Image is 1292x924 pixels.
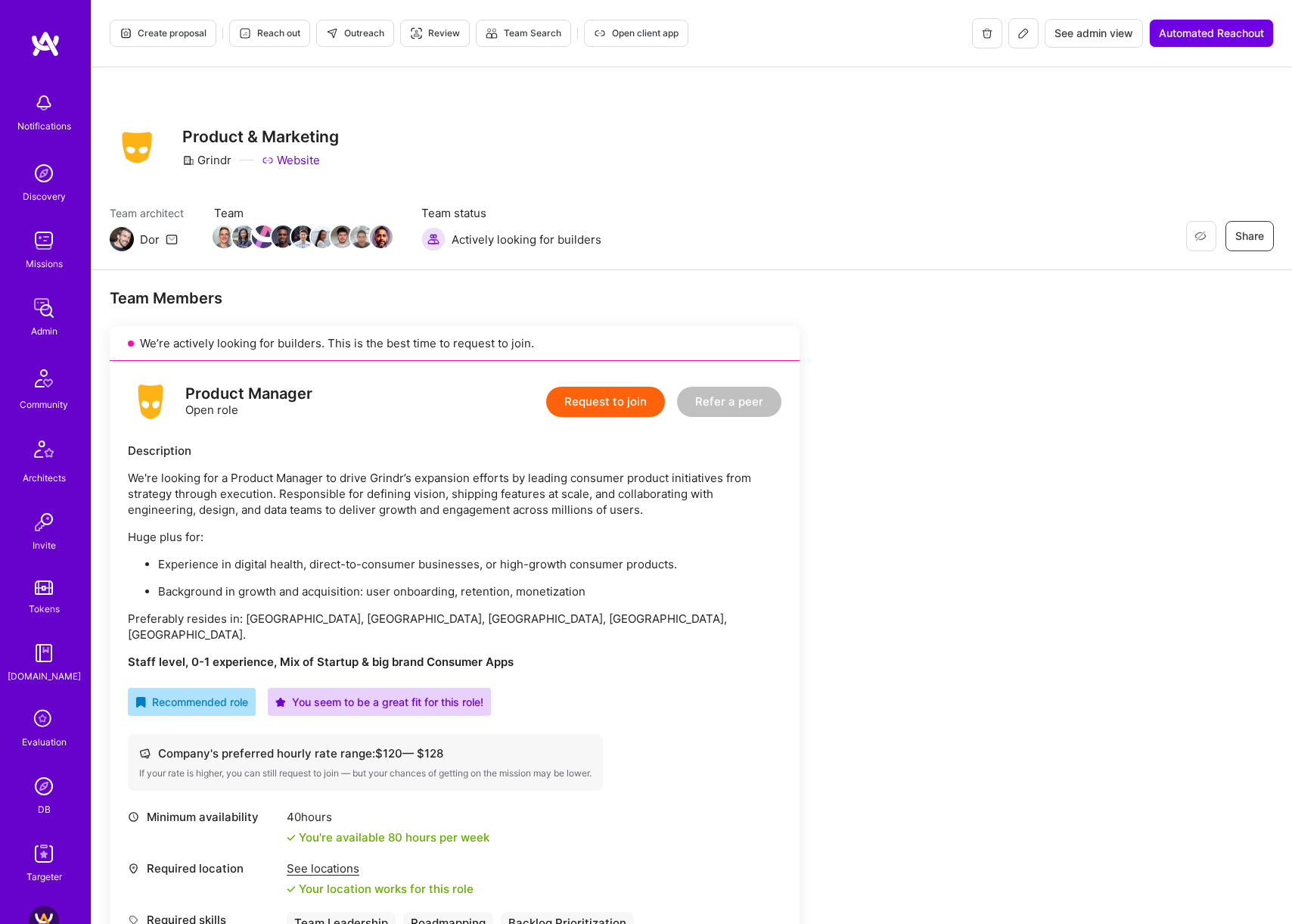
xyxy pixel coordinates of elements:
img: Team Member Avatar [252,226,275,248]
strong: Staff level, 0-1 experience, Mix of Startup & big brand Consumer Apps [128,655,514,669]
p: Huge plus for: [128,529,781,545]
img: Skill Targeter [29,838,59,869]
a: Team Member Avatar [312,224,332,250]
span: Team Search [486,26,561,40]
img: Team Member Avatar [291,226,314,248]
i: icon PurpleStar [275,697,286,708]
i: icon EyeClosed [1194,230,1207,242]
span: Automated Reachout [1159,26,1264,41]
img: Invite [29,507,59,537]
span: Outreach [326,26,384,40]
img: Team Member Avatar [232,226,255,248]
button: Share [1225,221,1274,251]
div: Evaluation [22,734,67,750]
p: Background in growth and acquisition: user onboarding, retention, monetization [158,583,781,599]
div: Recommended role [135,694,248,710]
a: Team Member Avatar [273,224,293,250]
h3: Product & Marketing [182,127,339,146]
div: Targeter [26,869,62,885]
span: Share [1235,229,1264,244]
a: Team Member Avatar [293,224,312,250]
span: Team [214,205,391,221]
div: [DOMAIN_NAME] [8,668,81,684]
span: Actively looking for builders [452,232,601,247]
img: admin teamwork [29,293,59,323]
div: You seem to be a great fit for this role! [275,694,483,710]
img: Actively looking for builders [421,227,446,251]
div: 40 hours [287,809,489,825]
button: Create proposal [110,20,216,47]
button: Reach out [229,20,310,47]
div: You're available 80 hours per week [287,829,489,845]
p: Preferably resides in: [GEOGRAPHIC_DATA], [GEOGRAPHIC_DATA], [GEOGRAPHIC_DATA], [GEOGRAPHIC_DATA]... [128,611,781,642]
span: Review [410,26,460,40]
img: logo [30,30,61,58]
span: Reach out [239,26,300,40]
div: If your rate is higher, you can still request to join — but your chances of getting on the missio... [139,767,592,779]
span: See admin view [1054,26,1133,41]
span: Create proposal [120,26,207,40]
div: Community [20,397,68,412]
button: See admin view [1045,19,1143,48]
img: Admin Search [29,771,59,801]
img: logo [128,379,173,425]
button: Review [400,20,470,47]
div: Required location [128,860,279,876]
div: Admin [31,323,57,339]
i: icon Proposal [120,27,132,39]
a: Team Member Avatar [234,224,253,250]
div: Dor [140,232,160,247]
button: Refer a peer [677,387,781,417]
i: icon Cash [139,748,151,759]
div: Grindr [182,152,231,168]
div: Team Members [110,288,800,308]
button: Request to join [546,387,665,417]
img: discovery [29,158,59,188]
img: teamwork [29,226,59,256]
button: Outreach [316,20,394,47]
img: tokens [35,580,53,595]
i: icon Clock [128,811,139,823]
a: Team Member Avatar [214,224,234,250]
span: Team status [421,205,601,221]
img: Team Member Avatar [213,226,235,248]
button: Automated Reachout [1149,19,1274,48]
div: Architects [23,470,66,486]
img: Community [26,360,62,397]
button: Team Search [476,20,571,47]
div: Company's preferred hourly rate range: $ 120 — $ 128 [139,745,592,761]
div: Invite [33,537,56,553]
img: bell [29,88,59,118]
i: icon Check [287,833,296,842]
img: Team Architect [110,227,134,251]
img: Team Member Avatar [272,226,294,248]
div: DB [38,801,51,817]
span: Team architect [110,205,184,221]
img: Team Member Avatar [370,226,393,248]
a: Website [262,152,320,168]
a: Team Member Avatar [332,224,352,250]
img: guide book [29,638,59,668]
img: Team Member Avatar [311,226,334,248]
div: Discovery [23,188,66,204]
div: Missions [26,256,63,272]
div: See locations [287,860,474,876]
a: Team Member Avatar [352,224,371,250]
i: icon Location [128,863,139,874]
i: icon Check [287,885,296,894]
div: Description [128,443,781,459]
div: Open role [185,386,312,418]
div: Your location works for this role [287,881,474,897]
i: icon Mail [166,233,178,245]
div: Minimum availability [128,809,279,825]
a: Team Member Avatar [371,224,391,250]
img: Company Logo [110,127,164,168]
button: Open client app [584,20,688,47]
div: Product Manager [185,386,312,402]
span: Open client app [594,26,679,40]
img: Team Member Avatar [331,226,353,248]
img: Architects [26,434,62,470]
a: Team Member Avatar [253,224,273,250]
i: icon CompanyGray [182,154,194,166]
div: We’re actively looking for builders. This is the best time to request to join. [110,326,800,361]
